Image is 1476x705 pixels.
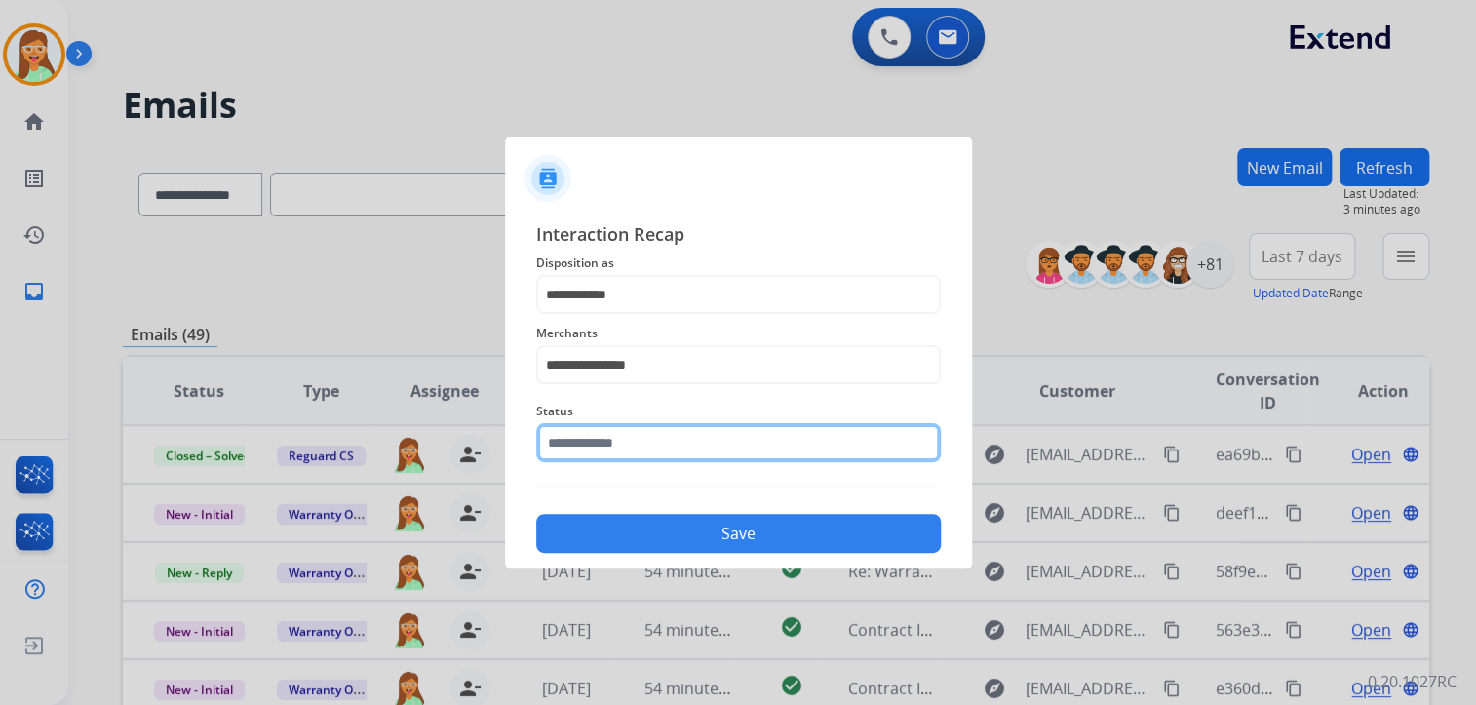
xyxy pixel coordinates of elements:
[524,155,571,202] img: contactIcon
[536,322,941,345] span: Merchants
[1368,670,1457,693] p: 0.20.1027RC
[536,252,941,275] span: Disposition as
[536,220,941,252] span: Interaction Recap
[536,400,941,423] span: Status
[536,514,941,553] button: Save
[536,486,941,487] img: contact-recap-line.svg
